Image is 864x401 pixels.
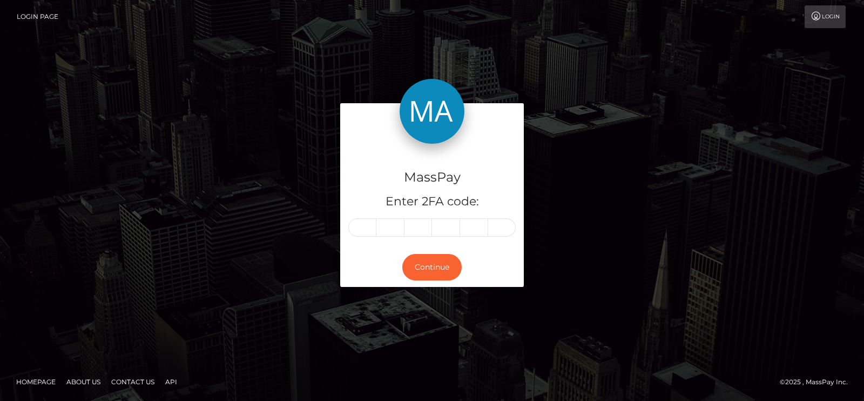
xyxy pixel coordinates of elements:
[62,373,105,390] a: About Us
[348,193,516,210] h5: Enter 2FA code:
[400,79,464,144] img: MassPay
[17,5,58,28] a: Login Page
[348,168,516,187] h4: MassPay
[161,373,181,390] a: API
[805,5,846,28] a: Login
[402,254,462,280] button: Continue
[107,373,159,390] a: Contact Us
[12,373,60,390] a: Homepage
[780,376,856,388] div: © 2025 , MassPay Inc.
